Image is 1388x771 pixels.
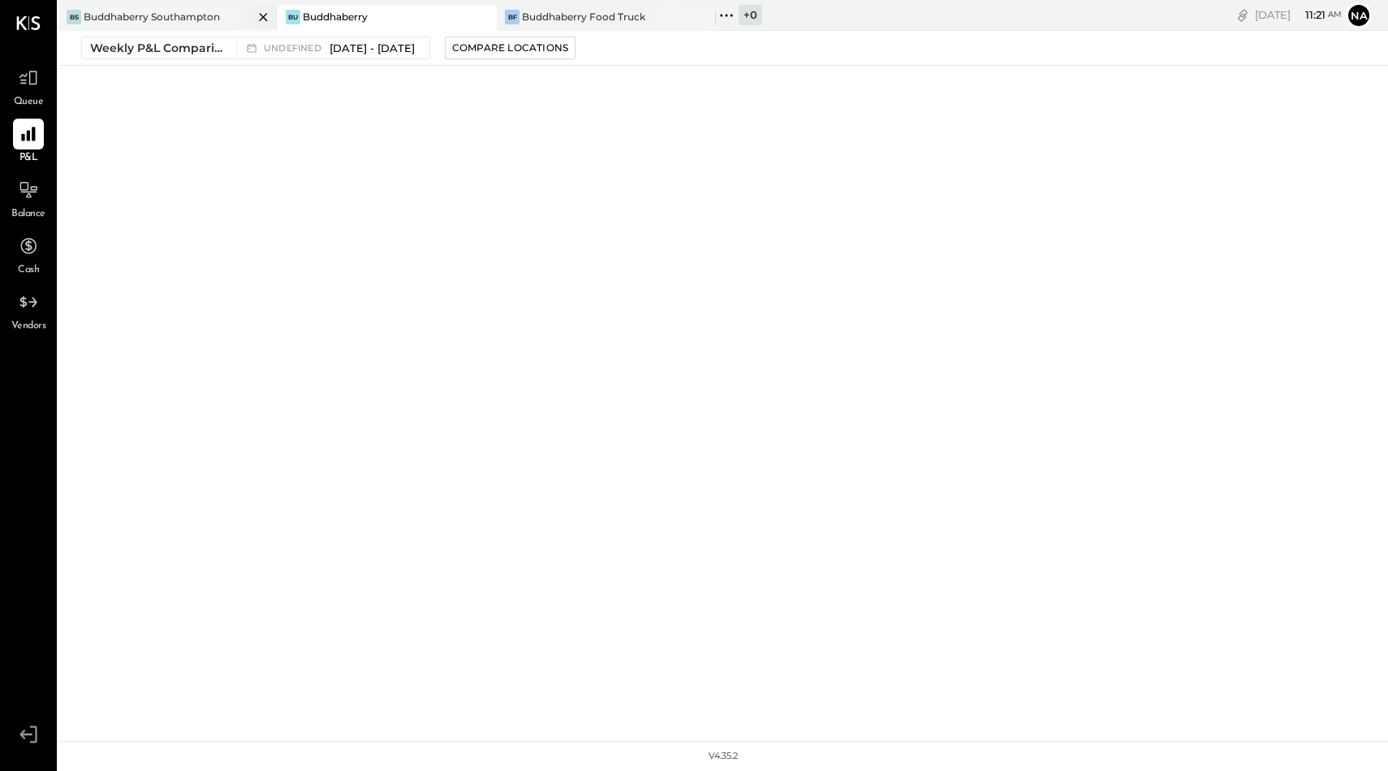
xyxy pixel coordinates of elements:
[709,750,738,763] div: v 4.35.2
[67,10,81,24] div: BS
[330,41,415,56] span: [DATE] - [DATE]
[286,10,300,24] div: Bu
[1,119,56,166] a: P&L
[1,175,56,222] a: Balance
[84,10,220,24] div: Buddhaberry Southampton
[19,151,38,166] span: P&L
[1,287,56,334] a: Vendors
[739,5,762,25] div: + 0
[505,10,519,24] div: BF
[1346,2,1372,28] button: na
[264,44,325,53] span: undefined
[1,231,56,278] a: Cash
[1235,6,1251,24] div: copy link
[18,263,39,278] span: Cash
[452,41,568,54] div: Compare Locations
[1,63,56,110] a: Queue
[445,37,575,59] button: Compare Locations
[522,10,645,24] div: Buddhaberry Food Truck
[11,207,45,222] span: Balance
[90,40,226,56] div: Weekly P&L Comparison
[1255,7,1342,23] div: [DATE]
[11,319,46,334] span: Vendors
[303,10,368,24] div: Buddhaberry
[81,37,430,59] button: Weekly P&L Comparison undefined[DATE] - [DATE]
[14,95,44,110] span: Queue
